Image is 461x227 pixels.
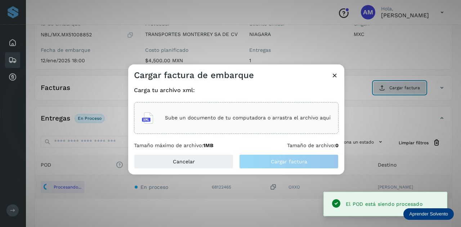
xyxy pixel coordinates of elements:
div: Aprender Solvento [403,208,454,220]
p: Aprender Solvento [409,211,448,217]
span: El POD está siendo procesado [346,201,422,207]
h3: Cargar factura de embarque [134,70,254,81]
b: 1MB [203,142,214,148]
b: 0 [335,142,339,148]
button: Cargar factura [239,154,339,169]
h4: Carga tu archivo xml: [134,87,339,94]
span: Cargar factura [271,159,307,164]
p: Tamaño de archivo: [287,142,339,149]
p: Sube un documento de tu computadora o arrastra el archivo aquí [165,115,331,121]
p: Tamaño máximo de archivo: [134,142,214,149]
button: Cancelar [134,154,233,169]
span: Cancelar [173,159,195,164]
